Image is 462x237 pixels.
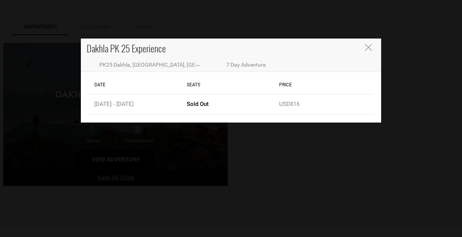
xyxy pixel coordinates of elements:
span: PK25 Dakhla, [GEOGRAPHIC_DATA], [GEOGRAPHIC_DATA] [99,62,239,68]
span: Dakhla PK 25 Experience [87,41,166,55]
div: Date [92,76,185,94]
div: [DATE] - [DATE] [92,94,185,114]
sold: Sold Out [187,100,209,108]
span: 7 Day Adventure [226,62,266,68]
div: Seats [185,76,277,94]
div: USD816 [277,94,370,114]
div: Price [277,76,370,94]
button: Close [365,44,373,52]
